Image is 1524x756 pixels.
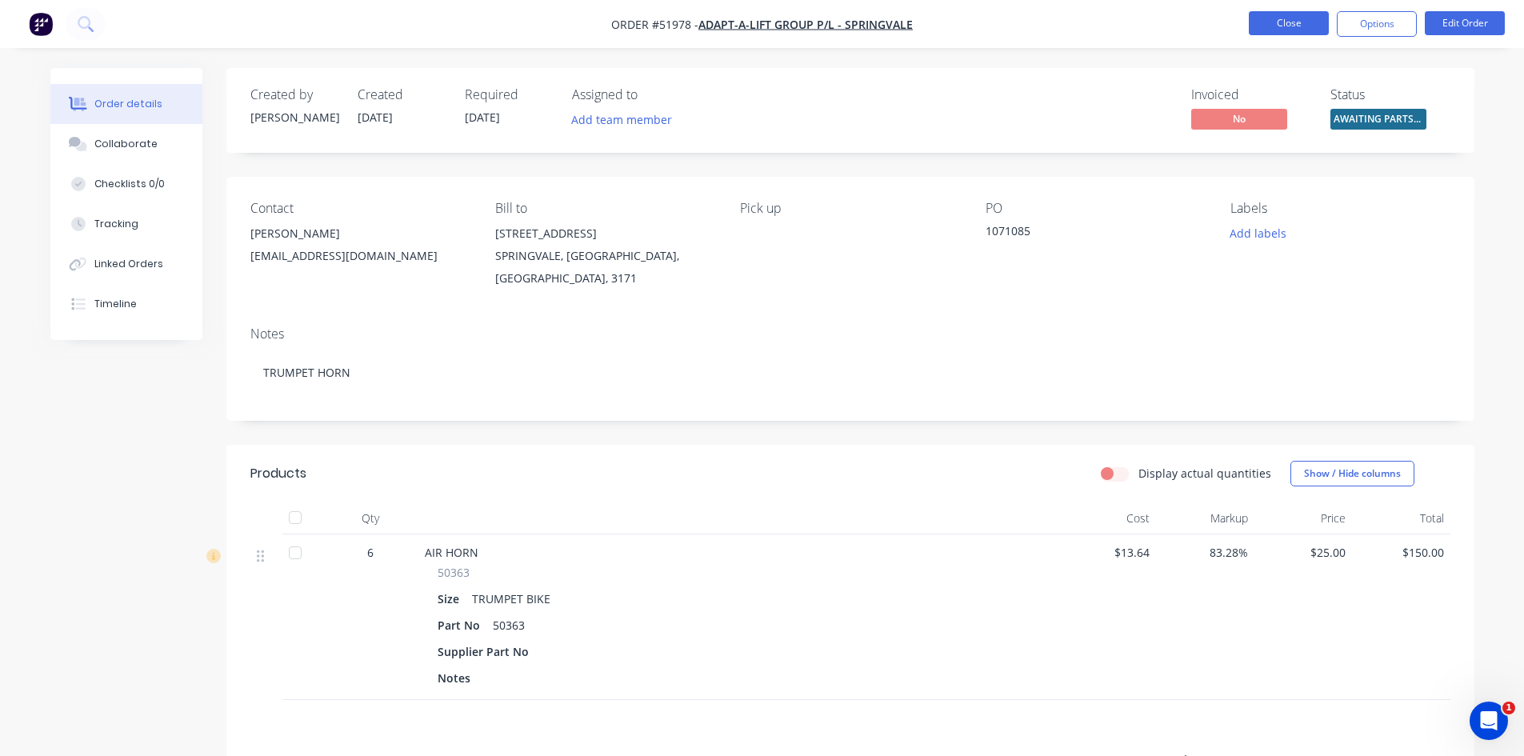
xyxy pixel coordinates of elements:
span: 1 [1502,702,1515,714]
span: 83.28% [1162,544,1248,561]
div: [EMAIL_ADDRESS][DOMAIN_NAME] [250,245,470,267]
div: 50363 [486,614,531,637]
button: AWAITING PARTS ... [1330,109,1426,133]
div: [PERSON_NAME] [250,109,338,126]
div: Invoiced [1191,87,1311,102]
div: Qty [322,502,418,534]
div: Cost [1058,502,1157,534]
div: [PERSON_NAME] [250,222,470,245]
a: ADAPT-A-LIFT GROUP P/L - SPRINGVALE [698,17,913,32]
div: PO [986,201,1205,216]
button: Options [1337,11,1417,37]
button: Order details [50,84,202,124]
div: [PERSON_NAME][EMAIL_ADDRESS][DOMAIN_NAME] [250,222,470,274]
div: TRUMPET HORN [250,348,1450,397]
button: Edit Order [1425,11,1505,35]
div: Collaborate [94,137,158,151]
button: Add team member [562,109,680,130]
div: Supplier Part No [438,640,535,663]
span: AWAITING PARTS ... [1330,109,1426,129]
div: Created by [250,87,338,102]
button: Add team member [572,109,681,130]
button: Show / Hide columns [1290,461,1414,486]
div: Labels [1230,201,1450,216]
button: Checklists 0/0 [50,164,202,204]
div: [STREET_ADDRESS] [495,222,714,245]
button: Collaborate [50,124,202,164]
button: Linked Orders [50,244,202,284]
div: Required [465,87,553,102]
button: Tracking [50,204,202,244]
span: [DATE] [465,110,500,125]
span: 50363 [438,564,470,581]
div: Total [1352,502,1450,534]
div: 1071085 [986,222,1186,245]
button: Add labels [1222,222,1295,244]
iframe: Intercom live chat [1470,702,1508,740]
span: $25.00 [1261,544,1346,561]
div: Pick up [740,201,959,216]
div: Tracking [94,217,138,231]
div: Notes [438,666,477,690]
span: Order #51978 - [611,17,698,32]
span: No [1191,109,1287,129]
span: $13.64 [1065,544,1150,561]
div: Created [358,87,446,102]
span: 6 [367,544,374,561]
span: AIR HORN [425,545,478,560]
div: Assigned to [572,87,732,102]
div: Bill to [495,201,714,216]
div: TRUMPET BIKE [466,587,557,610]
span: [DATE] [358,110,393,125]
div: Checklists 0/0 [94,177,165,191]
div: Notes [250,326,1450,342]
div: Price [1254,502,1353,534]
div: Status [1330,87,1450,102]
div: [STREET_ADDRESS]SPRINGVALE, [GEOGRAPHIC_DATA], [GEOGRAPHIC_DATA], 3171 [495,222,714,290]
div: SPRINGVALE, [GEOGRAPHIC_DATA], [GEOGRAPHIC_DATA], 3171 [495,245,714,290]
button: Timeline [50,284,202,324]
label: Display actual quantities [1138,465,1271,482]
img: Factory [29,12,53,36]
div: Size [438,587,466,610]
div: Products [250,464,306,483]
div: Linked Orders [94,257,163,271]
div: Markup [1156,502,1254,534]
div: Contact [250,201,470,216]
button: Close [1249,11,1329,35]
div: Part No [438,614,486,637]
div: Order details [94,97,162,111]
div: Timeline [94,297,137,311]
span: $150.00 [1358,544,1444,561]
